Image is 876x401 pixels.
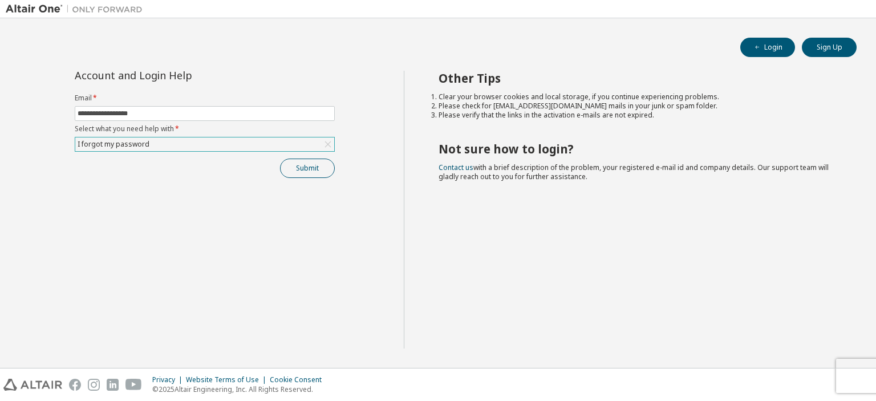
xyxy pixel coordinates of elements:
[439,111,837,120] li: Please verify that the links in the activation e-mails are not expired.
[439,71,837,86] h2: Other Tips
[802,38,857,57] button: Sign Up
[69,379,81,391] img: facebook.svg
[75,124,335,133] label: Select what you need help with
[107,379,119,391] img: linkedin.svg
[76,138,151,151] div: I forgot my password
[125,379,142,391] img: youtube.svg
[6,3,148,15] img: Altair One
[88,379,100,391] img: instagram.svg
[75,137,334,151] div: I forgot my password
[439,163,473,172] a: Contact us
[439,163,829,181] span: with a brief description of the problem, your registered e-mail id and company details. Our suppo...
[75,71,283,80] div: Account and Login Help
[152,384,328,394] p: © 2025 Altair Engineering, Inc. All Rights Reserved.
[152,375,186,384] div: Privacy
[439,141,837,156] h2: Not sure how to login?
[439,102,837,111] li: Please check for [EMAIL_ADDRESS][DOMAIN_NAME] mails in your junk or spam folder.
[439,92,837,102] li: Clear your browser cookies and local storage, if you continue experiencing problems.
[740,38,795,57] button: Login
[3,379,62,391] img: altair_logo.svg
[186,375,270,384] div: Website Terms of Use
[270,375,328,384] div: Cookie Consent
[280,159,335,178] button: Submit
[75,94,335,103] label: Email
